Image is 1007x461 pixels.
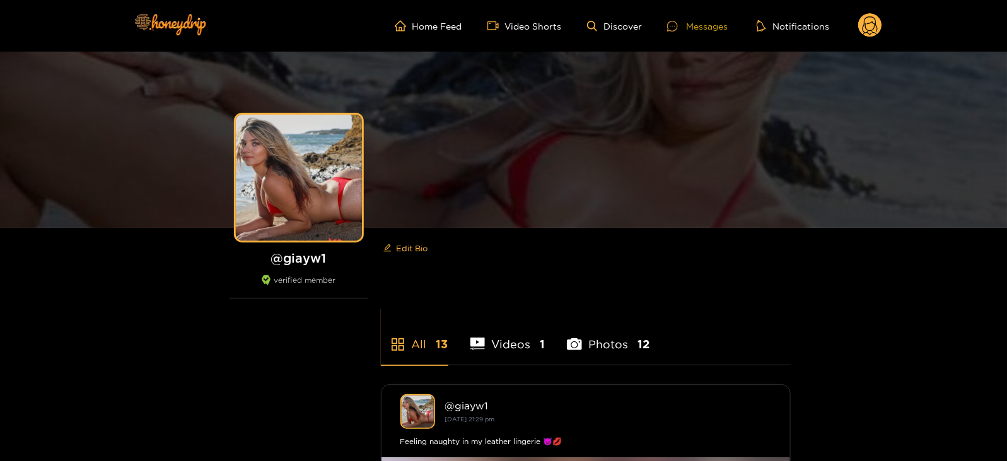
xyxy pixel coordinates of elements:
span: edit [383,244,392,253]
span: Edit Bio [397,242,428,254]
span: 13 [436,336,448,352]
a: Video Shorts [487,20,562,31]
small: [DATE] 21:29 pm [445,416,495,423]
a: Discover [587,21,642,31]
span: 12 [637,336,649,352]
div: verified member [230,275,368,299]
a: Home Feed [395,20,462,31]
div: @ giayw1 [445,400,771,411]
li: All [381,308,448,365]
span: home [395,20,412,31]
div: Feeling naughty in my leather lingerie 😈💋 [400,435,771,448]
span: video-camera [487,20,505,31]
div: Messages [667,19,728,33]
h1: @ giayw1 [230,250,368,266]
span: 1 [540,336,545,352]
li: Videos [470,308,545,365]
span: appstore [390,337,405,352]
li: Photos [567,308,649,365]
button: Notifications [753,20,833,32]
button: editEdit Bio [381,238,431,258]
img: giayw1 [400,394,435,429]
